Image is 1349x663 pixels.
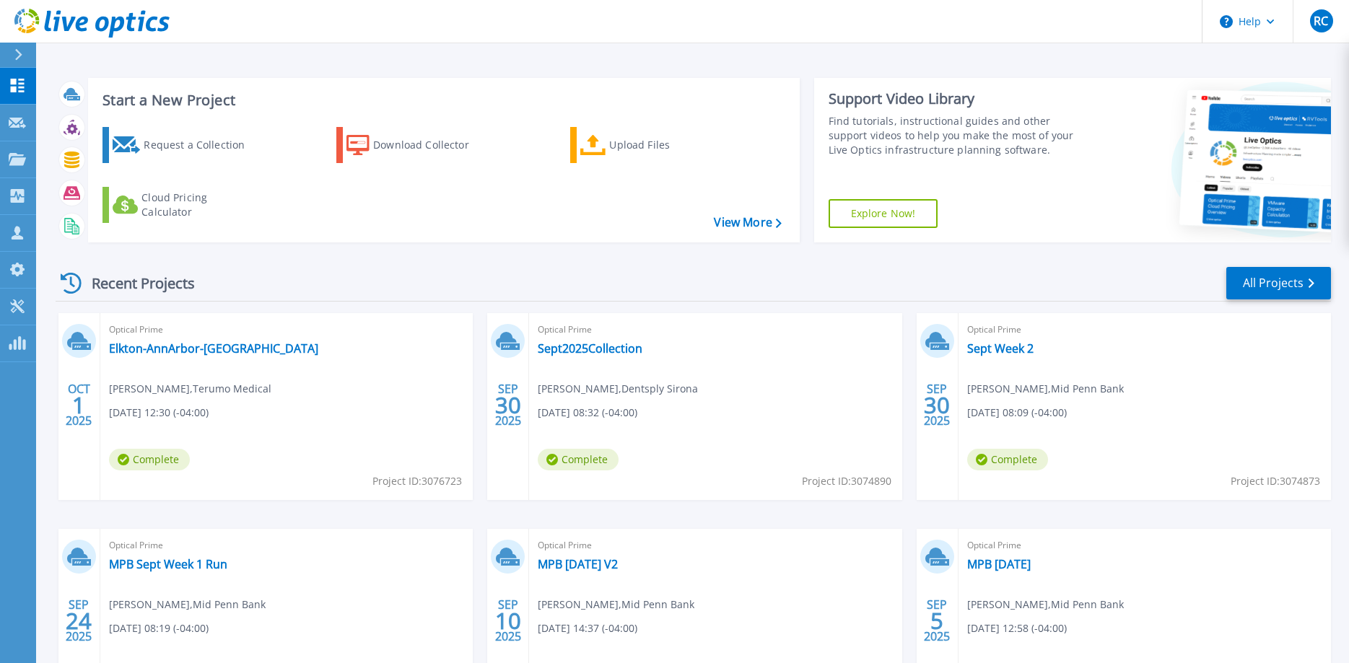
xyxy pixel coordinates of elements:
a: View More [714,216,781,229]
span: [DATE] 12:58 (-04:00) [967,620,1067,636]
span: 5 [930,615,943,627]
div: Upload Files [609,131,725,159]
a: Explore Now! [829,199,938,228]
span: Complete [538,449,619,470]
span: [DATE] 14:37 (-04:00) [538,620,637,636]
span: Project ID: 3074873 [1231,473,1320,489]
div: Request a Collection [144,131,259,159]
span: Project ID: 3074890 [802,473,891,489]
div: SEP 2025 [494,379,522,431]
a: Cloud Pricing Calculator [102,187,263,223]
span: 24 [66,615,92,627]
span: Optical Prime [967,322,1322,338]
div: SEP 2025 [923,594,951,647]
a: MPB [DATE] [967,557,1031,571]
a: All Projects [1226,267,1331,299]
span: RC [1314,15,1328,27]
span: 30 [495,399,521,411]
span: [PERSON_NAME] , Mid Penn Bank [538,597,694,612]
div: SEP 2025 [494,594,522,647]
span: [DATE] 08:09 (-04:00) [967,405,1067,421]
a: Request a Collection [102,127,263,163]
a: Sept Week 2 [967,341,1034,356]
div: Download Collector [373,131,489,159]
span: [DATE] 08:19 (-04:00) [109,620,209,636]
span: Complete [967,449,1048,470]
div: SEP 2025 [65,594,92,647]
span: Optical Prime [109,537,464,553]
a: Sept2025Collection [538,341,642,356]
div: Recent Projects [56,265,214,301]
span: [DATE] 12:30 (-04:00) [109,405,209,421]
span: Optical Prime [967,537,1322,553]
div: Support Video Library [829,89,1092,108]
a: MPB [DATE] V2 [538,557,618,571]
span: Project ID: 3076723 [372,473,462,489]
a: MPB Sept Week 1 Run [109,557,227,571]
div: Find tutorials, instructional guides and other support videos to help you make the most of your L... [829,114,1092,157]
span: [PERSON_NAME] , Dentsply Sirona [538,381,698,397]
a: Elkton-AnnArbor-[GEOGRAPHIC_DATA] [109,341,318,356]
span: [DATE] 08:32 (-04:00) [538,405,637,421]
div: SEP 2025 [923,379,951,431]
span: [PERSON_NAME] , Mid Penn Bank [967,381,1124,397]
span: Optical Prime [109,322,464,338]
a: Upload Files [570,127,731,163]
span: [PERSON_NAME] , Terumo Medical [109,381,271,397]
div: OCT 2025 [65,379,92,431]
span: 30 [924,399,950,411]
span: Optical Prime [538,537,893,553]
span: Optical Prime [538,322,893,338]
div: Cloud Pricing Calculator [141,190,257,219]
span: 1 [72,399,85,411]
a: Download Collector [336,127,497,163]
span: [PERSON_NAME] , Mid Penn Bank [967,597,1124,612]
span: [PERSON_NAME] , Mid Penn Bank [109,597,266,612]
span: Complete [109,449,190,470]
h3: Start a New Project [102,92,781,108]
span: 10 [495,615,521,627]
